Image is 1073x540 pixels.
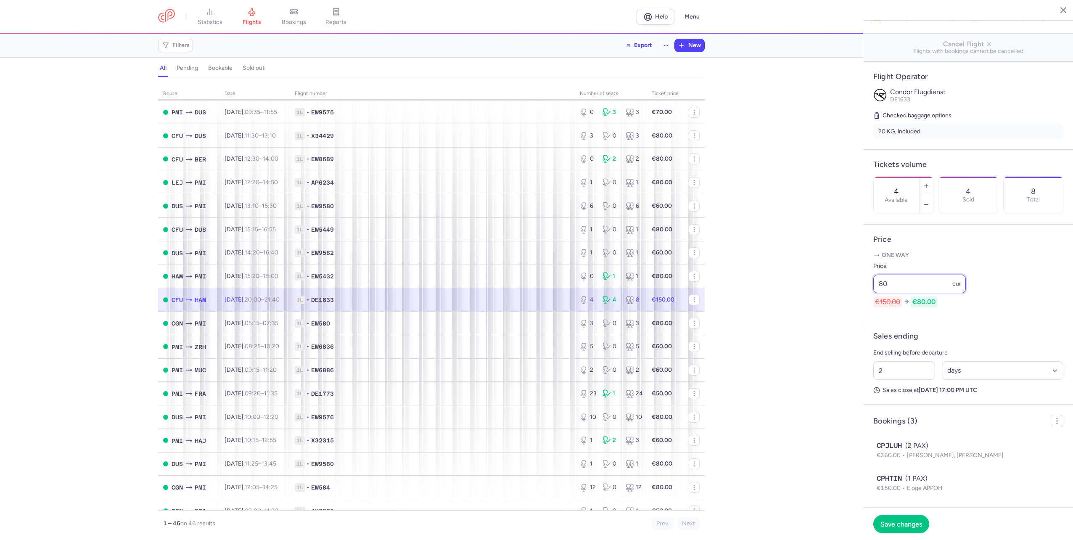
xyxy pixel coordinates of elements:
time: 10:20 [264,343,279,350]
span: FRA [195,389,206,398]
span: HAM [195,295,206,304]
span: DE1633 [890,96,910,103]
th: number of seats [575,87,647,100]
time: 13:10 [262,132,276,139]
div: 0 [603,507,618,515]
strong: €150.00 [652,296,674,303]
div: 0 [580,108,596,116]
span: Cancel Flight [870,40,1067,48]
div: 1 [626,249,642,257]
span: DUS [172,249,183,258]
span: [DATE], [225,155,278,162]
div: (1 PAX) [877,474,1060,484]
div: 3 [626,319,642,328]
input: ## [873,361,935,380]
span: eur [952,280,961,287]
span: PMI [172,436,183,445]
a: statistics [189,8,231,26]
time: 14:50 [263,179,278,186]
span: HAJ [195,436,206,445]
span: PMI [195,201,206,211]
span: – [245,249,278,256]
span: – [245,413,278,421]
h4: Price [873,235,1063,244]
p: Sales close at [873,386,1063,394]
span: • [307,460,309,468]
div: 4 [603,296,618,304]
strong: €80.00 [652,226,672,233]
span: Eloge APPOH [907,484,943,492]
strong: €60.00 [652,437,672,444]
span: – [245,226,276,233]
span: 1L [295,366,305,374]
span: • [307,389,309,398]
strong: €80.00 [652,179,672,186]
span: 1L [295,342,305,351]
button: Menu [679,9,705,25]
span: PMI [195,249,206,258]
div: 1 [603,272,618,281]
span: PMI [195,413,206,422]
time: 14:20 [245,249,260,256]
input: --- [873,275,966,293]
div: 3 [626,132,642,140]
span: CGN [172,483,183,492]
div: 0 [603,249,618,257]
div: 1 [603,389,618,398]
time: 09:15 [245,366,259,373]
span: 1L [295,483,305,492]
span: DUS [172,459,183,469]
span: [DATE], [225,109,277,116]
span: • [307,507,309,515]
label: Price [873,261,966,271]
span: PMI [172,108,183,117]
time: 12:55 [262,437,276,444]
a: Help [637,9,674,25]
span: [DATE], [225,132,276,139]
span: [DATE], [225,179,278,186]
strong: €80.00 [652,413,672,421]
span: 1L [295,272,305,281]
strong: €50.00 [652,390,672,397]
span: • [307,436,309,445]
span: flights [243,19,261,26]
div: 2 [603,436,618,445]
strong: €60.00 [652,249,672,256]
span: – [245,343,279,350]
span: X32315 [311,436,334,445]
span: – [245,437,276,444]
span: [DATE], [225,343,279,350]
span: Filters [172,42,190,49]
th: date [219,87,290,100]
span: EW584 [311,483,330,492]
a: reports [315,8,357,26]
div: 0 [603,413,618,421]
div: 0 [603,132,618,140]
span: AP6234 [311,178,334,187]
span: 1L [295,202,305,210]
p: End selling before departure [873,348,1063,358]
span: DE1633 [311,296,334,304]
time: 10:00 [245,413,260,421]
div: 0 [603,483,618,492]
span: EW9580 [311,460,334,468]
span: €360.00 [877,452,907,459]
time: 14:25 [263,484,277,491]
span: DUS [172,413,183,422]
span: CPZ7SP [877,506,902,516]
div: 0 [603,342,618,351]
span: [DATE], [225,249,278,256]
img: Condor Flugdienst logo [873,88,887,102]
div: 0 [580,155,596,163]
a: flights [231,8,273,26]
strong: €70.00 [652,109,672,116]
span: EW580 [311,319,330,328]
span: EW9582 [311,249,334,257]
button: CPJLUH(2 PAX)€360.00[PERSON_NAME], [PERSON_NAME] [877,441,1060,460]
span: CFU [172,155,183,164]
span: €150.00 [877,484,907,492]
span: 1L [295,249,305,257]
span: CGN [172,319,183,328]
th: Flight number [290,87,575,100]
time: 12:20 [264,413,278,421]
